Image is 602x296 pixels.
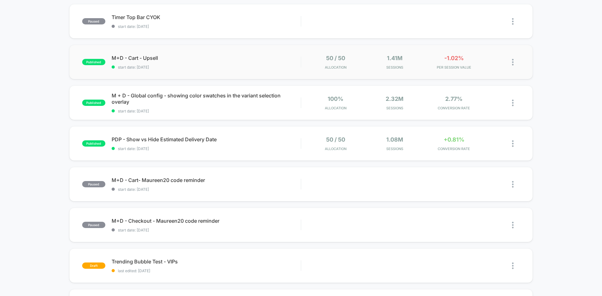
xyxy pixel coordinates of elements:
span: last edited: [DATE] [112,268,301,273]
img: close [512,59,514,65]
span: Allocation [325,147,346,151]
span: Allocation [325,65,346,70]
span: start date: [DATE] [112,228,301,232]
span: 50 / 50 [326,136,345,143]
span: paused [82,222,105,228]
span: 2.77% [445,96,462,102]
span: published [82,59,105,65]
span: -1.02% [444,55,464,61]
span: M+D - Checkout - Maureen20 code reminder [112,218,301,224]
span: Timer Top Bar CYOK [112,14,301,20]
img: close [512,262,514,269]
img: close [512,181,514,188]
span: PER SESSION VALUE [426,65,482,70]
span: M+D - Cart- Maureen20 code reminder [112,177,301,183]
span: draft [82,262,105,269]
span: 2.32M [386,96,404,102]
span: 1.41M [387,55,403,61]
span: M + D - Global config - showing color swatches in the variant selection overlay [112,92,301,105]
img: close [512,140,514,147]
span: M+D - Cart - Upsell [112,55,301,61]
span: start date: [DATE] [112,65,301,70]
img: close [512,18,514,25]
span: published [82,100,105,106]
span: start date: [DATE] [112,109,301,113]
span: Sessions [367,106,423,110]
span: Trending Bubble Test - VIPs [112,258,301,265]
span: start date: [DATE] [112,24,301,29]
span: Sessions [367,65,423,70]
span: Allocation [325,106,346,110]
img: close [512,100,514,106]
span: start date: [DATE] [112,187,301,192]
span: start date: [DATE] [112,146,301,151]
span: paused [82,18,105,24]
img: close [512,222,514,228]
span: CONVERSION RATE [426,147,482,151]
span: 100% [328,96,343,102]
span: CONVERSION RATE [426,106,482,110]
span: paused [82,181,105,187]
span: 1.08M [386,136,403,143]
span: Sessions [367,147,423,151]
span: published [82,140,105,147]
span: 50 / 50 [326,55,345,61]
span: +0.81% [444,136,464,143]
span: PDP - Show vs Hide Estimated Delivery Date [112,136,301,143]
